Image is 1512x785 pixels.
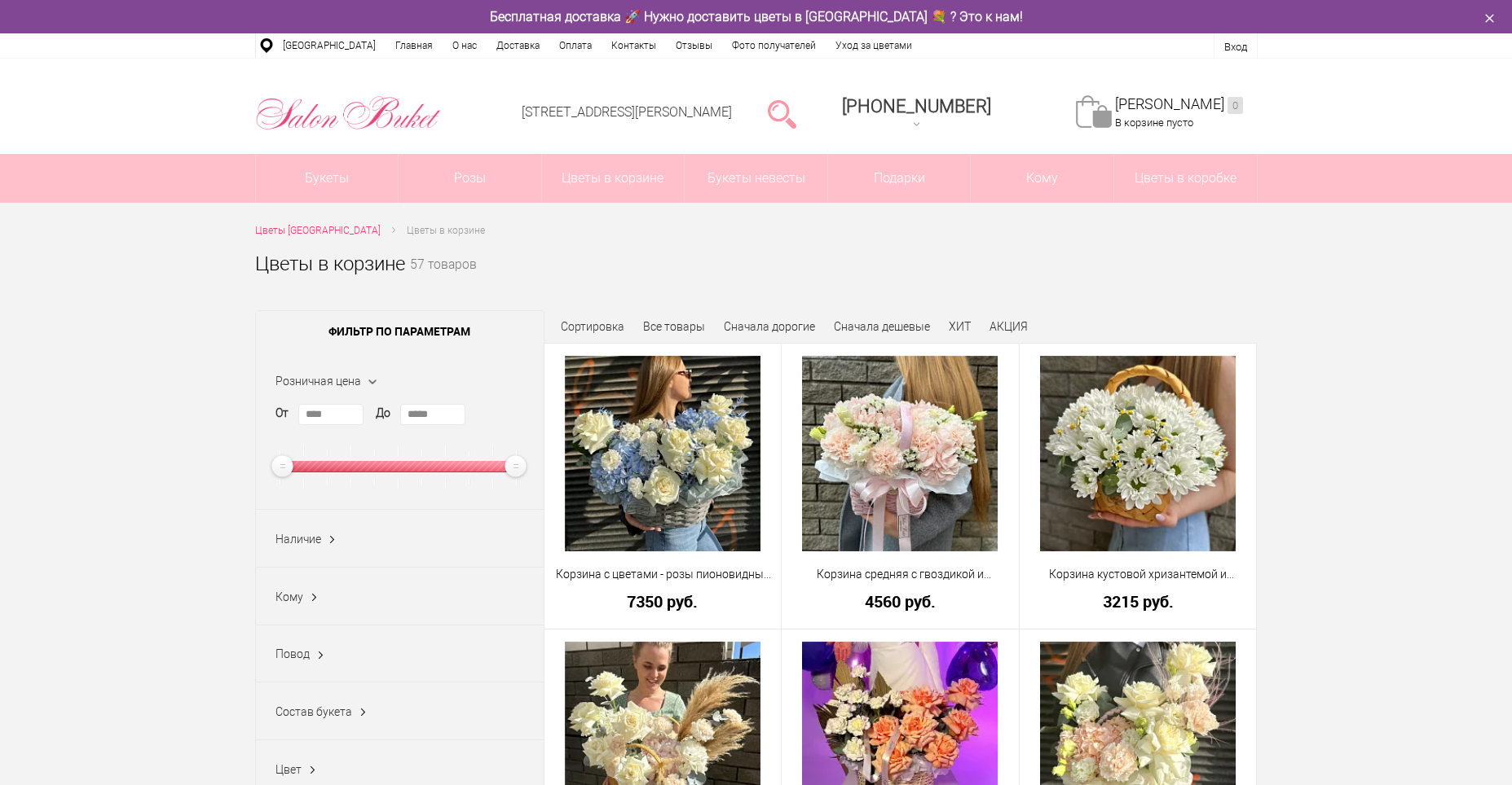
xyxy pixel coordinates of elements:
[842,96,991,116] span: [PHONE_NUMBER]
[1224,41,1247,53] a: Вход
[1115,95,1243,114] a: [PERSON_NAME]
[255,225,381,236] span: Цветы [GEOGRAPHIC_DATA]
[276,590,303,603] span: Кому
[276,647,310,660] span: Повод
[522,104,732,120] a: [STREET_ADDRESS][PERSON_NAME]
[561,320,624,333] span: Сортировка
[565,356,760,551] img: Корзина с цветами - розы пионовидные и голубая гортензия
[828,154,971,203] a: Подарки
[949,320,971,333] a: ХИТ
[1115,116,1193,129] span: В корзине пусто
[276,763,302,776] span: Цвет
[386,33,443,58] a: Главная
[792,593,1008,610] a: 4560 руб.
[255,92,442,134] img: Цветы Нижний Новгород
[1040,356,1236,551] img: Корзина кустовой хризантемой и матрикарией
[685,154,827,203] a: Букеты невесты
[376,405,390,422] label: До
[542,154,685,203] a: Цветы в корзине
[276,533,321,546] span: Наличие
[243,8,1270,25] div: Бесплатная доставка 🚀 Нужно доставить цветы в [GEOGRAPHIC_DATA] 💐 ? Это к нам!
[832,90,1001,137] a: [PHONE_NUMBER]
[555,566,771,583] a: Корзина с цветами - розы пионовидные и голубая гортензия
[399,154,541,203] a: Розы
[722,33,826,58] a: Фото получателей
[255,249,405,278] h1: Цветы в корзине
[990,320,1028,333] a: АКЦИЯ
[643,320,705,333] a: Все товары
[724,320,815,333] a: Сначала дорогие
[971,154,1113,203] span: Кому
[255,222,381,239] a: Цветы [GEOGRAPHIC_DATA]
[1030,593,1246,610] a: 3215 руб.
[276,705,352,718] span: Состав букета
[273,33,386,58] a: [GEOGRAPHIC_DATA]
[276,375,361,388] span: Розничная цена
[1228,97,1243,114] ins: 0
[407,225,485,236] span: Цветы в корзине
[276,405,289,422] label: От
[826,33,922,58] a: Уход за цветами
[666,33,722,58] a: Отзывы
[834,320,930,333] a: Сначала дешевые
[602,33,666,58] a: Контакты
[256,154,399,203] a: Букеты
[802,356,998,551] img: Корзина средняя с гвоздикой и гортензией
[256,311,544,352] span: Фильтр по параметрам
[1114,154,1257,203] a: Цветы в коробке
[792,566,1008,583] a: Корзина средняя с гвоздикой и гортензией
[549,33,602,58] a: Оплата
[487,33,549,58] a: Доставка
[410,259,477,298] small: 57 товаров
[443,33,487,58] a: О нас
[555,593,771,610] a: 7350 руб.
[1030,566,1246,583] a: Корзина кустовой хризантемой и матрикарией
